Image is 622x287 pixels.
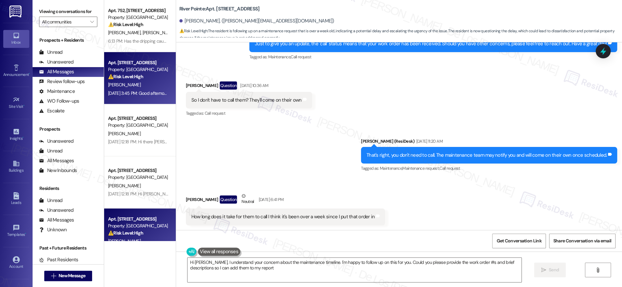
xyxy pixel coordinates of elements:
[51,273,56,279] i: 
[39,49,62,56] div: Unread
[549,234,615,248] button: Share Conversation via email
[108,115,168,122] div: Apt. [STREET_ADDRESS]
[108,59,168,66] div: Apt. [STREET_ADDRESS]
[108,30,143,36] span: [PERSON_NAME]
[239,82,268,89] div: [DATE] 10:36 AM
[249,52,617,62] div: Tagged as:
[108,174,168,181] div: Property: [GEOGRAPHIC_DATA]
[108,7,168,14] div: Apt. 752, [STREET_ADDRESS]
[39,256,78,263] div: Past Residents
[108,74,143,79] strong: ⚠️ Risk Level: High
[380,165,402,171] span: Maintenance ,
[187,258,521,282] textarea: Hi [PERSON_NAME], I understand your concern about the maintenance timeline. I'm happy to follow u...
[39,59,74,65] div: Unanswered
[549,266,559,273] span: Send
[179,28,622,42] span: : The resident is following up on a maintenance request that is over a week old, indicating a pot...
[186,81,312,92] div: [PERSON_NAME]
[191,213,375,220] div: How long does it take for them to call I think it's been over a week since I put that order in
[366,152,607,159] div: That's right, you don't need to call. The maintenance team may notify you and will come on their ...
[39,167,77,174] div: New Inbounds
[179,18,334,24] div: [PERSON_NAME]. ([PERSON_NAME][EMAIL_ADDRESS][DOMAIN_NAME])
[439,165,460,171] span: Call request
[23,103,24,108] span: •
[361,138,617,147] div: [PERSON_NAME] (ResiDesk)
[44,271,92,281] button: New Message
[39,78,85,85] div: Review follow-ups
[108,122,168,129] div: Property: [GEOGRAPHIC_DATA]
[186,193,385,208] div: [PERSON_NAME]
[108,22,143,27] strong: ⚠️ Risk Level: High
[39,197,62,204] div: Unread
[220,81,237,90] div: Question
[108,131,141,136] span: [PERSON_NAME]
[108,222,168,229] div: Property: [GEOGRAPHIC_DATA]
[3,254,29,272] a: Account
[220,195,237,204] div: Question
[39,148,62,154] div: Unread
[39,226,67,233] div: Unknown
[595,267,600,273] i: 
[39,207,74,214] div: Unanswered
[179,6,260,12] b: River Pointe: Apt. [STREET_ADDRESS]
[39,108,64,114] div: Escalate
[108,139,383,145] div: [DATE] 12:18 PM: Hi there [PERSON_NAME]! I just wanted to check in and ask if you are happy with ...
[108,38,310,44] div: 6:13 PM: Has the dripping caused any visible moisture issue or staining around the base or floor ...
[33,37,104,44] div: Prospects + Residents
[492,234,546,248] button: Get Conversation Link
[108,167,168,174] div: Apt. [STREET_ADDRESS]
[534,263,566,277] button: Send
[414,138,442,145] div: [DATE] 11:20 AM
[255,40,607,47] div: Just to give you an update, the "call" status means that your work order has been received. Shoul...
[22,135,23,140] span: •
[39,88,75,95] div: Maintenance
[240,193,255,206] div: Neutral
[257,196,284,203] div: [DATE] 6:41 PM
[9,6,23,18] img: ResiDesk Logo
[108,14,168,21] div: Property: [GEOGRAPHIC_DATA]
[291,54,311,60] span: Call request
[108,90,254,96] div: [DATE] 3:45 PM: Good afternoon. My washer does not have a power cord yet.
[33,185,104,192] div: Residents
[108,216,168,222] div: Apt. [STREET_ADDRESS]
[108,183,141,189] span: [PERSON_NAME]
[541,267,546,273] i: 
[205,110,225,116] span: Call request
[191,97,302,104] div: So I don't have to call them? They'll come on their own
[268,54,291,60] span: Maintenance ,
[3,158,29,176] a: Buildings
[3,94,29,112] a: Site Visit •
[39,7,97,17] label: Viewing conversations for
[108,230,143,236] strong: ⚠️ Risk Level: High
[108,66,168,73] div: Property: [GEOGRAPHIC_DATA]
[553,237,611,244] span: Share Conversation via email
[361,164,617,173] div: Tagged as:
[496,237,541,244] span: Get Conversation Link
[108,82,141,88] span: [PERSON_NAME]
[39,217,74,223] div: All Messages
[179,28,207,34] strong: ⚠️ Risk Level: High
[33,126,104,133] div: Prospects
[25,231,26,236] span: •
[39,157,74,164] div: All Messages
[59,272,85,279] span: New Message
[3,222,29,240] a: Templates •
[39,98,79,105] div: WO Follow-ups
[3,190,29,208] a: Leads
[402,165,439,171] span: Maintenance request ,
[39,68,74,75] div: All Messages
[90,19,94,24] i: 
[39,138,74,145] div: Unanswered
[29,71,30,76] span: •
[3,30,29,48] a: Inbox
[42,17,87,27] input: All communities
[142,30,175,36] span: [PERSON_NAME]
[3,126,29,144] a: Insights •
[108,238,141,244] span: [PERSON_NAME]
[186,108,312,118] div: Tagged as:
[33,245,104,251] div: Past + Future Residents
